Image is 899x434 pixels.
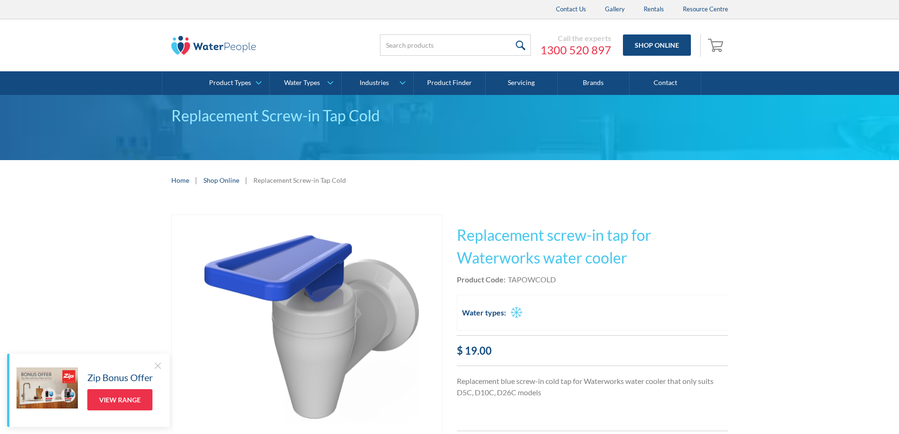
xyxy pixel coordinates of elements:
[486,71,557,95] a: Servicing
[171,104,728,127] div: Replacement Screw-in Tap Cold
[706,34,728,57] a: Open empty cart
[198,71,269,95] a: Product Types
[380,34,531,56] input: Search products
[558,71,630,95] a: Brands
[623,34,691,56] a: Shop Online
[457,275,505,284] strong: Product Code:
[457,343,728,358] div: $ 19.00
[270,71,341,95] a: Water Types
[708,37,726,52] img: shopping cart
[457,375,728,398] p: Replacement blue screw-in cold tap for Waterworks water cooler that only suits D5C, D10C, D26C mo...
[823,387,899,434] iframe: podium webchat widget bubble
[194,174,199,186] div: |
[87,389,152,410] a: View Range
[540,34,611,43] div: Call the experts
[209,79,251,87] div: Product Types
[244,174,249,186] div: |
[87,370,153,384] h5: Zip Bonus Offer
[360,79,389,87] div: Industries
[342,71,413,95] a: Industries
[203,175,239,185] a: Shop Online
[171,175,189,185] a: Home
[457,405,728,417] p: ‍
[171,36,256,55] img: The Water People
[739,285,899,399] iframe: podium webchat widget prompt
[457,224,728,269] h1: Replacement screw-in tap for Waterworks water cooler
[253,175,346,185] div: Replacement Screw-in Tap Cold
[414,71,486,95] a: Product Finder
[284,79,320,87] div: Water Types
[540,43,611,57] a: 1300 520 897
[630,71,701,95] a: Contact
[17,367,78,408] img: Zip Bonus Offer
[462,307,506,318] h2: Water types:
[508,274,556,285] div: TAPOWCOLD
